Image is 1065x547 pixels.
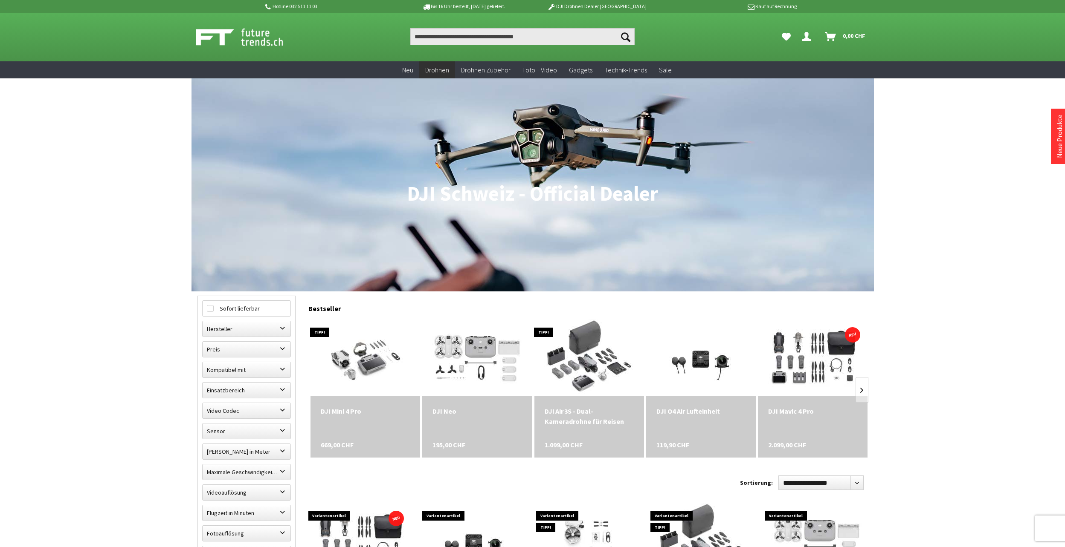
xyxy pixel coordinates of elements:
label: Sortierung: [740,476,773,489]
span: 1.099,00 CHF [545,440,583,450]
a: DJI Air 3S - Dual-Kameradrohne für Reisen 1.099,00 CHF [545,406,634,426]
a: Drohnen Zubehör [455,61,517,79]
img: DJI Mavic 4 Pro [762,319,864,396]
a: Meine Favoriten [778,28,795,45]
label: Videoauflösung [203,485,290,500]
div: DJI Mini 4 Pro [321,406,410,416]
a: DJI O4 Air Lufteinheit 119,90 CHF [656,406,746,416]
div: DJI Neo [432,406,522,416]
label: Video Codec [203,403,290,418]
span: Gadgets [569,66,592,74]
div: Bestseller [308,296,868,317]
p: Hotline 032 511 11 03 [264,1,397,12]
button: Suchen [617,28,635,45]
span: 2.099,00 CHF [768,440,806,450]
img: Shop Futuretrends - zur Startseite wechseln [196,26,302,48]
label: Sensor [203,423,290,439]
p: Kauf auf Rechnung [664,1,797,12]
div: DJI O4 Air Lufteinheit [656,406,746,416]
span: Drohnen Zubehör [461,66,511,74]
span: Neu [402,66,413,74]
img: DJI Neo [432,319,522,396]
label: Hersteller [203,321,290,337]
a: Neue Produkte [1055,115,1064,158]
div: DJI Mavic 4 Pro [768,406,857,416]
a: Technik-Trends [598,61,653,79]
span: Sale [659,66,672,74]
img: DJI Mini 4 Pro [317,319,413,396]
a: DJI Neo 195,00 CHF [432,406,522,416]
img: DJI Air 3S - Dual-Kameradrohne für Reisen [544,319,635,396]
a: Gadgets [563,61,598,79]
span: 195,00 CHF [432,440,465,450]
a: Foto + Video [517,61,563,79]
div: DJI Air 3S - Dual-Kameradrohne für Reisen [545,406,634,426]
span: Technik-Trends [604,66,647,74]
span: Drohnen [425,66,449,74]
a: Dein Konto [798,28,818,45]
label: Kompatibel mit [203,362,290,377]
a: DJI Mini 4 Pro 669,00 CHF [321,406,410,416]
span: 119,90 CHF [656,440,689,450]
p: Bis 16 Uhr bestellt, [DATE] geliefert. [397,1,530,12]
img: DJI O4 Air Lufteinheit [662,319,739,396]
label: Einsatzbereich [203,383,290,398]
label: Fotoauflösung [203,526,290,541]
span: 0,00 CHF [843,29,865,43]
a: Sale [653,61,678,79]
a: Drohnen [419,61,455,79]
a: Warenkorb [821,28,870,45]
label: Maximale Flughöhe in Meter [203,444,290,459]
input: Produkt, Marke, Kategorie, EAN, Artikelnummer… [410,28,635,45]
label: Preis [203,342,290,357]
span: 669,00 CHF [321,440,354,450]
label: Flugzeit in Minuten [203,505,290,521]
label: Maximale Geschwindigkeit in km/h [203,464,290,480]
h1: DJI Schweiz - Official Dealer [197,183,868,204]
a: DJI Mavic 4 Pro 2.099,00 CHF [768,406,857,416]
p: DJI Drohnen Dealer [GEOGRAPHIC_DATA] [530,1,663,12]
span: Foto + Video [522,66,557,74]
a: Neu [396,61,419,79]
label: Sofort lieferbar [203,301,290,316]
